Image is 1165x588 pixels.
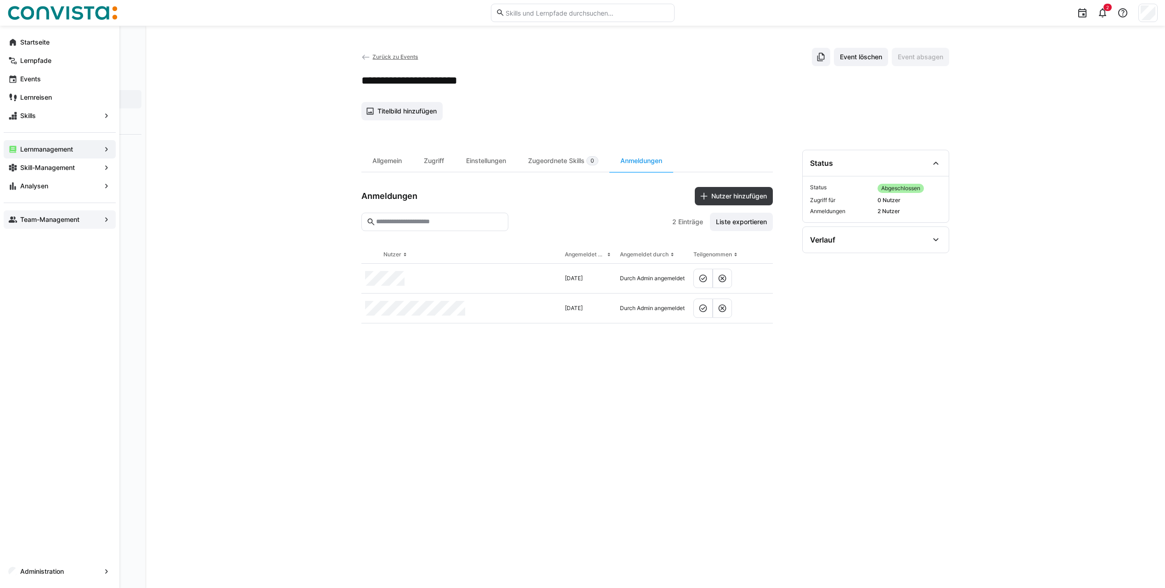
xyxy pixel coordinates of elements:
[810,208,874,215] span: Anmeldungen
[413,150,455,172] div: Zugriff
[591,157,594,164] span: 0
[693,251,732,258] div: Teilgenommen
[376,107,438,116] span: Titelbild hinzufügen
[834,48,888,66] button: Event löschen
[695,187,773,205] button: Nutzer hinzufügen
[361,102,443,120] button: Titelbild hinzufügen
[878,208,941,215] span: 2 Nutzer
[361,150,413,172] div: Allgemein
[672,217,676,226] span: 2
[810,197,874,204] span: Zugriff für
[372,53,418,60] span: Zurück zu Events
[620,251,669,258] div: Angemeldet durch
[710,192,768,201] span: Nutzer hinzufügen
[361,191,417,201] h3: Anmeldungen
[565,305,583,312] span: [DATE]
[715,217,768,226] span: Liste exportieren
[517,150,609,172] div: Zugeordnete Skills
[810,158,833,168] div: Status
[565,275,583,282] span: [DATE]
[505,9,669,17] input: Skills und Lernpfade durchsuchen…
[896,52,945,62] span: Event absagen
[892,48,949,66] button: Event absagen
[810,235,835,244] div: Verlauf
[710,213,773,231] button: Liste exportieren
[455,150,517,172] div: Einstellungen
[361,53,418,60] a: Zurück zu Events
[678,217,703,226] span: Einträge
[609,150,673,172] div: Anmeldungen
[620,275,685,282] span: Durch Admin angemeldet
[878,197,941,204] span: 0 Nutzer
[383,251,401,258] div: Nutzer
[839,52,884,62] span: Event löschen
[565,251,605,258] div: Angemeldet am
[1106,5,1109,10] span: 2
[810,184,874,193] span: Status
[620,305,685,312] span: Durch Admin angemeldet
[881,185,920,192] span: Abgeschlossen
